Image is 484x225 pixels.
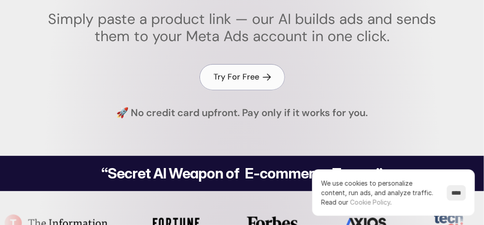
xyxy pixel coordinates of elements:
[350,198,390,206] a: Cookie Policy
[321,198,392,206] span: Read our .
[28,10,456,45] h1: Simply paste a product link — our AI builds ads and sends them to your Meta Ads account in one cl...
[214,71,260,83] h4: Try For Free
[321,178,438,207] p: We use cookies to personalize content, run ads, and analyze traffic.
[78,166,406,181] h2: “Secret AI Weapon of E-commerce Teams.”
[116,106,368,120] h4: 🚀 No credit card upfront. Pay only if it works for you.
[199,64,285,90] a: Try For Free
